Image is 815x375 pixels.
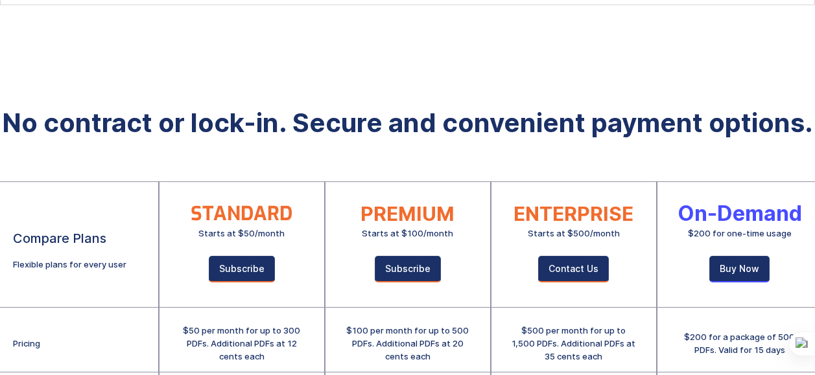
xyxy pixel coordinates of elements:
[2,107,813,139] strong: No contract or lock-in. Secure and convenient payment options.
[514,207,633,220] div: ENTERPRISE
[362,227,453,240] div: Starts at $100/month
[677,330,803,356] div: $200 for a package of 500 PDFs. Valid for 15 days
[191,207,292,220] div: STANDARD
[198,227,285,240] div: Starts at $50/month
[511,324,637,363] div: $500 per month for up to 1,500 PDFs. Additional PDFs at 35 cents each
[678,207,802,220] div: On-Demand
[209,256,275,282] a: Subscribe
[13,258,126,271] div: Flexible plans for every user
[360,207,455,220] div: PREMIUM
[709,256,770,282] a: Buy Now
[345,324,471,363] div: $100 per month for up to 500 PDFs. Additional PDFs at 20 cents each
[538,256,609,282] a: Contact Us
[688,227,792,240] div: $200 for one-time usage
[13,337,40,350] div: Pricing
[179,324,305,363] div: $50 per month for up to 300 PDFs. Additional PDFs at 12 cents each
[528,227,620,240] div: Starts at $500/month
[13,232,106,245] div: Compare Plans
[375,256,441,282] a: Subscribe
